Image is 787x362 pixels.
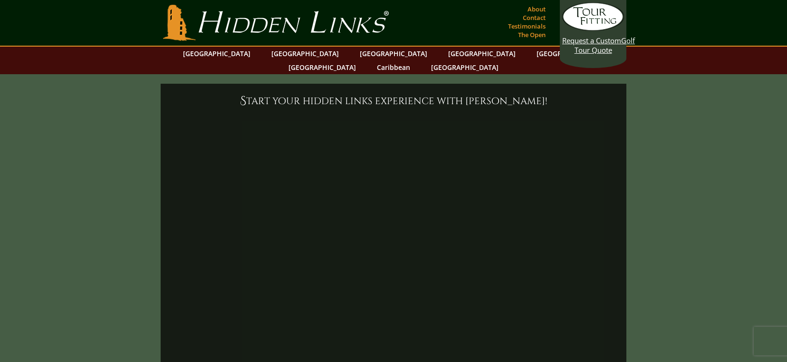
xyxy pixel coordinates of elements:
a: Caribbean [372,60,415,74]
h6: Start your Hidden Links experience with [PERSON_NAME]! [170,93,617,108]
a: The Open [516,28,548,41]
a: About [525,2,548,16]
a: [GEOGRAPHIC_DATA] [532,47,609,60]
a: [GEOGRAPHIC_DATA] [267,47,344,60]
a: Contact [520,11,548,24]
a: Request a CustomGolf Tour Quote [562,2,624,55]
a: [GEOGRAPHIC_DATA] [284,60,361,74]
a: [GEOGRAPHIC_DATA] [355,47,432,60]
span: Request a Custom [562,36,621,45]
a: [GEOGRAPHIC_DATA] [443,47,520,60]
a: Testimonials [506,20,548,33]
a: [GEOGRAPHIC_DATA] [426,60,503,74]
a: [GEOGRAPHIC_DATA] [178,47,255,60]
